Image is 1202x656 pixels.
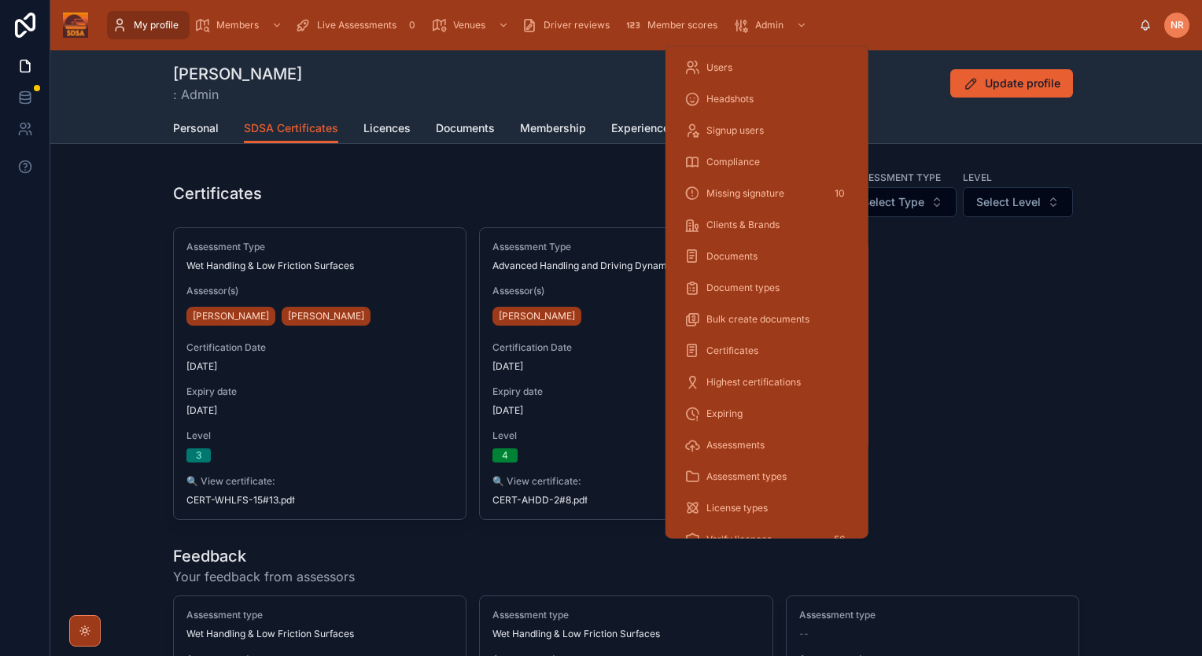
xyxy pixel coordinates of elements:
a: Document types [675,274,859,302]
span: CERT-WHLFS-15#13 [186,494,278,507]
span: Assessment type [186,609,453,621]
a: Compliance [675,148,859,176]
a: SDSA Certificates [244,114,338,144]
span: Headshots [706,93,754,105]
a: Licences [363,114,411,146]
span: Verify licences [706,533,772,546]
div: 3 [196,448,201,463]
span: Compliance [706,156,760,168]
label: Assessment Type [849,170,941,184]
span: [DATE] [492,360,759,373]
span: Assessments [706,439,765,451]
span: Assessment Type [492,241,759,253]
span: Update profile [985,76,1060,91]
span: Your feedback from assessors [173,567,355,586]
span: Level [492,429,759,442]
button: Update profile [950,69,1073,98]
div: 56 [829,530,850,549]
span: [DATE] [186,360,453,373]
span: Members [216,19,259,31]
span: Certification Date [186,341,453,354]
a: Driver reviews [517,11,621,39]
a: Missing signature10 [675,179,859,208]
span: Users [706,61,732,74]
span: Wet Handling & Low Friction Surfaces [186,628,354,640]
span: Assessor(s) [492,285,759,297]
div: 0 [403,16,422,35]
a: Personal [173,114,219,146]
span: Documents [706,250,758,263]
span: Missing signature [706,187,784,200]
span: Personal [173,120,219,136]
span: Expiry date [492,385,759,398]
span: 🔍 View certificate: [186,475,453,488]
span: Select Type [862,194,924,210]
a: Assessment types [675,463,859,491]
span: CERT-AHDD-2#8 [492,494,571,507]
img: App logo [63,13,88,38]
span: Assessment Type [186,241,453,253]
span: [DATE] [186,404,453,417]
button: Select Button [963,187,1073,217]
a: Admin [728,11,815,39]
span: Expiry date [186,385,453,398]
span: Clients & Brands [706,219,780,231]
h1: [PERSON_NAME] [173,63,302,85]
a: Clients & Brands [675,211,859,239]
span: [PERSON_NAME] [288,310,364,322]
span: Admin [755,19,784,31]
span: License types [706,502,768,514]
a: Signup users [675,116,859,145]
a: Assessments [675,431,859,459]
span: Level [186,429,453,442]
span: Experience [611,120,669,136]
span: Expiring [706,407,743,420]
a: Membership [520,114,586,146]
span: Driver reviews [544,19,610,31]
a: Highest certifications [675,368,859,396]
span: My profile [134,19,179,31]
span: Certificates [706,345,758,357]
span: NR [1171,19,1184,31]
span: 🔍 View certificate: [492,475,759,488]
span: SDSA Certificates [244,120,338,136]
span: Document types [706,282,780,294]
a: Expiring [675,400,859,428]
span: : Admin [173,85,302,104]
a: Member scores [621,11,728,39]
a: Experience [611,114,669,146]
span: Assessment type [492,609,759,621]
a: Headshots [675,85,859,113]
span: [PERSON_NAME] [499,310,575,322]
span: Member scores [647,19,717,31]
span: .pdf [571,494,588,507]
h1: Certificates [173,182,262,205]
a: Members [190,11,290,39]
a: Documents [675,242,859,271]
a: Venues [426,11,517,39]
h1: Feedback [173,545,355,567]
label: Level [963,170,992,184]
span: Membership [520,120,586,136]
div: 4 [502,448,508,463]
span: Live Assessments [317,19,396,31]
span: Advanced Handling and Driving Dynamics [492,260,680,272]
span: [DATE] [492,404,759,417]
span: Assessment types [706,470,787,483]
span: Wet Handling & Low Friction Surfaces [492,628,660,640]
a: Certificates [675,337,859,365]
span: [PERSON_NAME] [193,310,269,322]
a: License types [675,494,859,522]
span: Certification Date [492,341,759,354]
a: Documents [436,114,495,146]
span: Bulk create documents [706,313,809,326]
a: Bulk create documents [675,305,859,334]
div: scrollable content [101,8,1139,42]
a: Users [675,53,859,82]
span: Venues [453,19,485,31]
span: -- [799,628,809,640]
span: Select Level [976,194,1041,210]
button: Select Button [849,187,957,217]
span: Signup users [706,124,764,137]
span: Assessor(s) [186,285,453,297]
